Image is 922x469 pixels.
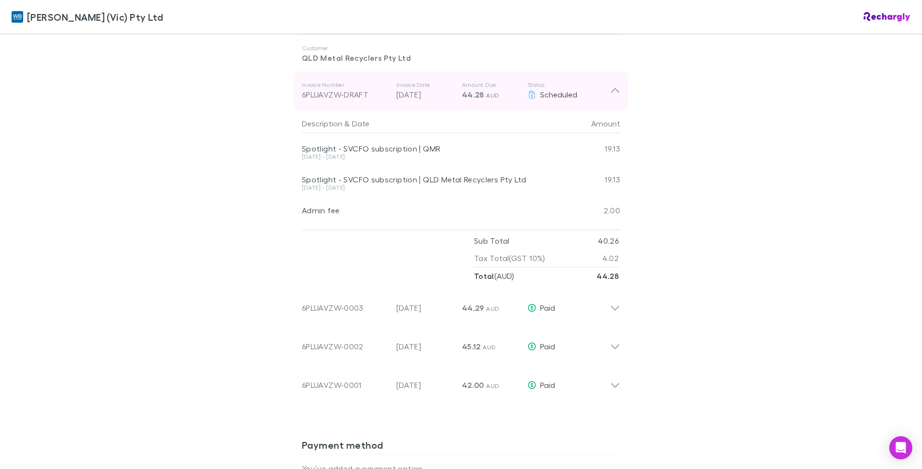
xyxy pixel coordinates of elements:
div: 6PLUAVZW-0003[DATE]44.29 AUDPaid [294,285,628,323]
p: [DATE] [396,89,454,100]
p: [DATE] [396,302,454,314]
p: [DATE] [396,341,454,352]
div: 6PLUAVZW-0001[DATE]42.00 AUDPaid [294,362,628,400]
p: 40.26 [598,232,619,249]
span: 42.00 [462,380,484,390]
div: & [302,114,558,133]
div: [DATE] - [DATE] [302,154,562,160]
div: 6PLUAVZW-0003 [302,302,389,314]
span: AUD [483,344,496,351]
div: 6PLUAVZW-DRAFT [302,89,389,100]
span: [PERSON_NAME] (Vic) Pty Ltd [27,10,163,24]
p: Tax Total (GST 10%) [474,249,545,267]
h3: Payment method [302,439,620,455]
span: 44.29 [462,303,484,313]
div: Admin fee [302,206,562,215]
span: Paid [540,380,555,389]
span: Scheduled [540,90,577,99]
p: Amount Due [462,81,520,89]
p: 4.02 [602,249,619,267]
img: Rechargly Logo [864,12,910,22]
p: Customer [302,44,620,52]
p: ( AUD ) [474,267,515,285]
strong: Total [474,271,494,281]
p: Invoice Number [302,81,389,89]
p: Status [528,81,610,89]
div: Spotlight - SVCFO subscription | QLD Metal Recyclers Pty Ltd [302,175,562,184]
button: Description [302,114,342,133]
img: William Buck (Vic) Pty Ltd's Logo [12,11,23,23]
div: Open Intercom Messenger [889,436,912,459]
div: 19.13 [562,164,620,195]
span: Paid [540,342,555,351]
span: AUD [486,382,499,389]
div: 19.13 [562,133,620,164]
div: 2.00 [562,195,620,226]
p: QLD Metal Recyclers Pty Ltd [302,52,620,64]
div: [DATE] - [DATE] [302,185,562,191]
p: Sub Total [474,232,509,249]
div: 6PLUAVZW-0002 [302,341,389,352]
button: Date [352,114,369,133]
div: 6PLUAVZW-0001 [302,379,389,391]
p: [DATE] [396,379,454,391]
div: Spotlight - SVCFO subscription | QMR [302,144,562,153]
span: AUD [486,305,499,312]
p: Invoice Date [396,81,454,89]
span: 45.12 [462,342,481,351]
div: 6PLUAVZW-0002[DATE]45.12 AUDPaid [294,323,628,362]
strong: 44.28 [597,271,619,281]
span: Paid [540,303,555,312]
span: 44.28 [462,90,484,99]
div: Invoice Number6PLUAVZW-DRAFTInvoice Date[DATE]Amount Due44.28 AUDStatusScheduled [294,71,628,110]
span: AUD [486,92,499,99]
